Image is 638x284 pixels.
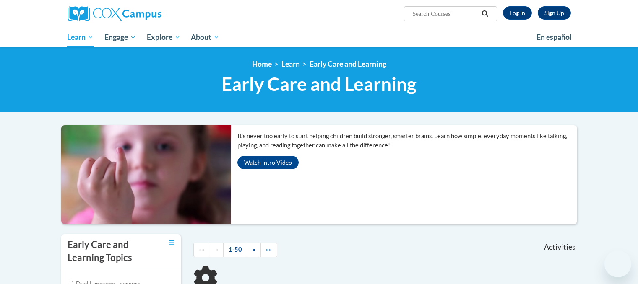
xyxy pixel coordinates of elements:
[538,6,571,20] a: Register
[536,33,572,41] span: En español
[210,243,224,257] a: Previous
[411,9,479,19] input: Search Courses
[281,59,300,68] a: Learn
[237,156,299,169] button: Watch Intro Video
[147,32,180,42] span: Explore
[247,243,261,257] a: Next
[544,243,576,252] span: Activities
[68,6,227,21] a: Cox Campus
[141,28,186,47] a: Explore
[252,59,272,68] a: Home
[237,132,577,150] p: It’s never too early to start helping children build stronger, smarter brains. Learn how simple, ...
[62,28,99,47] a: Learn
[266,246,272,253] span: »»
[104,32,136,42] span: Engage
[221,73,417,95] span: Early Care and Learning
[503,6,532,20] a: Log In
[169,238,174,248] a: Toggle collapse
[310,59,386,68] a: Early Care and Learning
[67,32,94,42] span: Learn
[253,246,255,253] span: »
[185,28,225,47] a: About
[193,243,210,257] a: Begining
[99,28,141,47] a: Engage
[531,28,577,46] a: En español
[479,9,491,19] button: Search
[199,246,205,253] span: ««
[191,32,219,42] span: About
[260,243,277,257] a: End
[223,243,247,257] a: 1-50
[68,238,147,264] h3: Early Care and Learning Topics
[215,246,218,253] span: «
[604,250,631,277] iframe: Button to launch messaging window
[68,6,161,21] img: Cox Campus
[55,28,583,47] div: Main menu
